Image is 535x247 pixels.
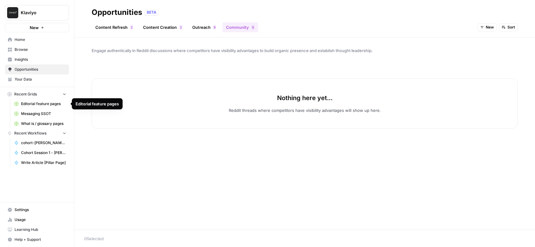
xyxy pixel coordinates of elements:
[15,67,66,72] span: Opportunities
[11,99,69,109] a: Editorial feature pages
[21,10,58,16] span: Klaviyo
[15,57,66,62] span: Insights
[5,74,69,84] a: Your Data
[252,25,254,30] span: 0
[179,25,182,30] div: 2
[5,235,69,245] button: Help + Support
[14,91,37,97] span: Recent Grids
[21,101,66,107] span: Editorial feature pages
[14,130,46,136] span: Recent Workflows
[5,45,69,55] a: Browse
[92,22,137,32] a: Content Refresh2
[7,7,18,18] img: Klaviyo Logo
[222,22,258,32] a: Community0
[15,37,66,42] span: Home
[180,25,182,30] span: 2
[92,47,518,54] span: Engage authentically in Reddit discussions where competitors have visibility advantages to build ...
[15,227,66,232] span: Learning Hub
[5,23,69,32] button: New
[11,109,69,119] a: Messaging SSOT
[507,24,515,30] span: Sort
[486,24,494,30] span: New
[145,9,159,15] div: BETA
[21,150,66,156] span: Cohort Session 1 - [PERSON_NAME] blog metadescription
[21,121,66,126] span: What is / glossary pages
[21,160,66,165] span: Write Article [Pillar Page]
[11,148,69,158] a: Cohort Session 1 - [PERSON_NAME] blog metadescription
[5,5,69,20] button: Workspace: Klaviyo
[84,236,525,242] div: 0 Selected
[5,215,69,225] a: Usage
[5,90,69,99] button: Recent Grids
[5,129,69,138] button: Recent Workflows
[139,22,186,32] a: Content Creation2
[229,107,381,113] p: Reddit threads where competitors have visibility advantages will show up here.
[15,47,66,52] span: Browse
[277,94,333,102] p: Nothing here yet...
[213,25,216,30] div: 9
[189,22,220,32] a: Outreach9
[15,217,66,223] span: Usage
[21,111,66,117] span: Messaging SSOT
[11,119,69,129] a: What is / glossary pages
[15,77,66,82] span: Your Data
[499,23,518,31] button: Sort
[5,205,69,215] a: Settings
[5,225,69,235] a: Learning Hub
[30,24,39,31] span: New
[5,64,69,74] a: Opportunities
[131,25,133,30] span: 2
[21,140,66,146] span: cohort-[PERSON_NAME]-meta-description
[214,25,215,30] span: 9
[5,35,69,45] a: Home
[11,158,69,168] a: Write Article [Pillar Page]
[130,25,133,30] div: 2
[251,25,254,30] div: 0
[11,138,69,148] a: cohort-[PERSON_NAME]-meta-description
[477,23,497,31] button: New
[92,7,142,17] div: Opportunities
[5,55,69,64] a: Insights
[15,207,66,213] span: Settings
[15,237,66,242] span: Help + Support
